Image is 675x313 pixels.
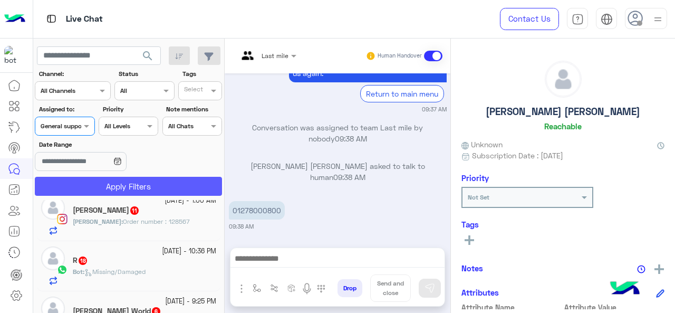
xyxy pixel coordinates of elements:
[79,257,87,265] span: 18
[238,51,257,69] img: teams.png
[229,122,447,145] p: Conversation was assigned to team Last mile by nobody
[235,282,248,295] img: send attachment
[472,150,563,161] span: Subscription Date : [DATE]
[229,201,285,220] p: 28/9/2025, 9:38 AM
[545,61,581,97] img: defaultAdmin.png
[370,274,411,302] button: Send and close
[266,280,283,297] button: Trigger scenario
[283,280,301,297] button: create order
[4,46,23,65] img: 317874714732967
[41,196,65,220] img: defaultAdmin.png
[166,105,220,114] label: Note mentions
[135,46,161,69] button: search
[425,283,435,293] img: send message
[141,50,154,62] span: search
[248,280,266,297] button: select flow
[41,246,65,270] img: defaultAdmin.png
[270,284,278,292] img: Trigger scenario
[229,222,254,231] small: 09:38 AM
[73,206,140,215] h5: MENNA
[567,8,588,30] a: tab
[468,193,489,201] b: Not Set
[103,105,157,114] label: Priority
[461,288,499,297] h6: Attributes
[301,282,313,295] img: send voice note
[461,173,489,183] h6: Priority
[73,217,123,225] b: :
[422,105,447,113] small: 09:37 AM
[651,13,664,26] img: profile
[39,105,93,114] label: Assigned to:
[162,246,216,257] small: [DATE] - 10:36 PM
[253,284,261,292] img: select flow
[637,265,645,273] img: notes
[73,268,84,276] b: :
[4,8,25,30] img: Logo
[461,302,562,313] span: Attribute Name
[119,69,173,79] label: Status
[84,268,146,276] span: Missing/Damaged
[73,217,121,225] span: [PERSON_NAME]
[544,121,582,131] h6: Reachable
[45,12,58,25] img: tab
[165,297,216,307] small: [DATE] - 9:25 PM
[360,85,444,102] div: Return to main menu
[378,52,422,60] small: Human Handover
[229,160,447,183] p: [PERSON_NAME] [PERSON_NAME] asked to talk to human
[35,177,222,196] button: Apply Filters
[486,106,640,118] h5: [PERSON_NAME] [PERSON_NAME]
[39,69,110,79] label: Channel:
[601,13,613,25] img: tab
[654,264,664,274] img: add
[287,284,296,292] img: create order
[461,139,503,150] span: Unknown
[461,220,664,229] h6: Tags
[461,263,483,273] h6: Notes
[182,69,221,79] label: Tags
[57,214,67,224] img: Instagram
[262,52,288,60] span: Last mile
[123,217,190,225] span: Order number : 128567
[165,196,216,206] small: [DATE] - 1:00 AM
[572,13,584,25] img: tab
[57,264,67,275] img: WhatsApp
[130,206,139,215] span: 11
[333,173,365,182] span: 09:38 AM
[500,8,559,30] a: Contact Us
[564,302,665,313] span: Attribute Value
[606,271,643,308] img: hulul-logo.png
[73,256,88,265] h5: R
[317,284,325,293] img: make a call
[335,134,367,143] span: 09:38 AM
[39,140,157,149] label: Date Range
[73,268,83,276] span: Bot
[337,279,362,297] button: Drop
[66,12,103,26] p: Live Chat
[182,84,203,97] div: Select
